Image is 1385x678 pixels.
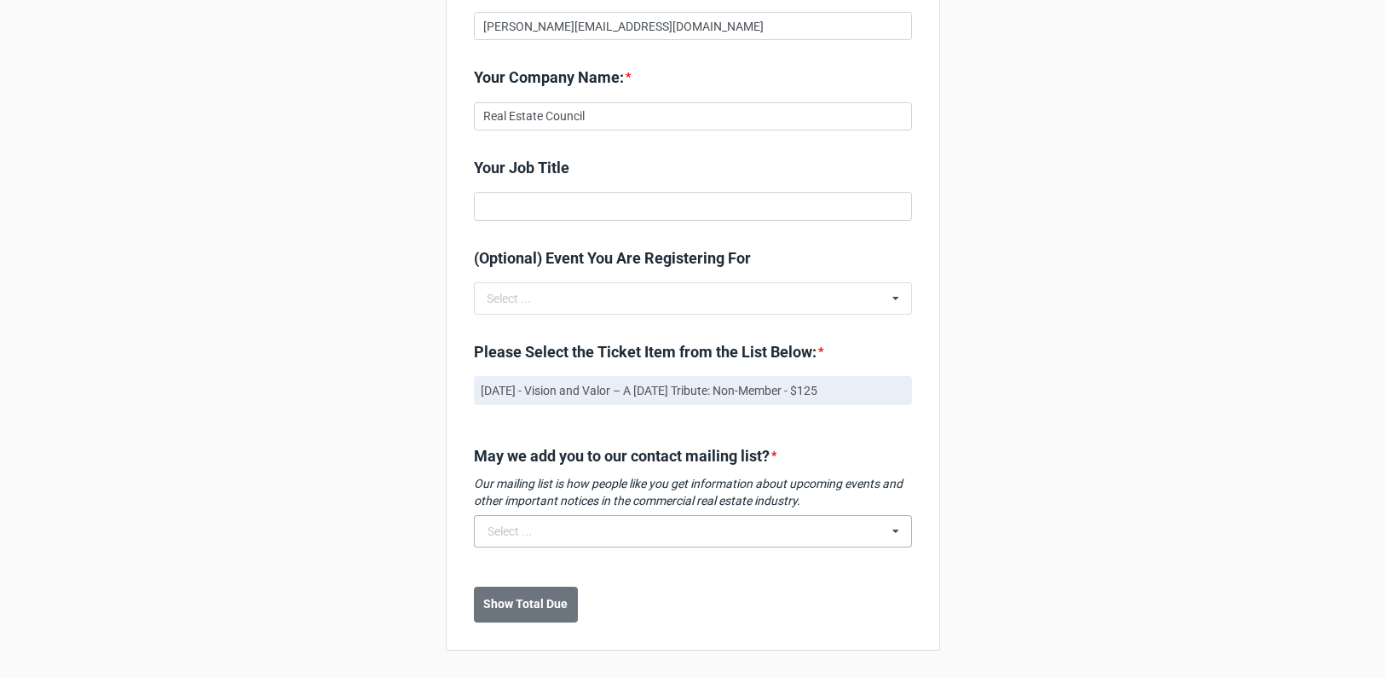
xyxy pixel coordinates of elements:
[474,340,817,364] label: Please Select the Ticket Item from the List Below:
[474,587,578,623] button: Show Total Due
[483,595,568,613] b: Show Total Due
[474,477,903,507] em: Our mailing list is how people like you get information about upcoming events and other important...
[474,444,770,468] label: May we add you to our contact mailing list?
[481,382,905,399] p: [DATE] - Vision and Valor – A [DATE] Tribute: Non-Member - $125
[488,525,532,537] div: Select ...
[474,66,624,90] label: Your Company Name:
[474,246,751,270] label: (Optional) Event You Are Registering For
[482,289,556,309] div: Select ...
[474,156,569,180] label: Your Job Title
